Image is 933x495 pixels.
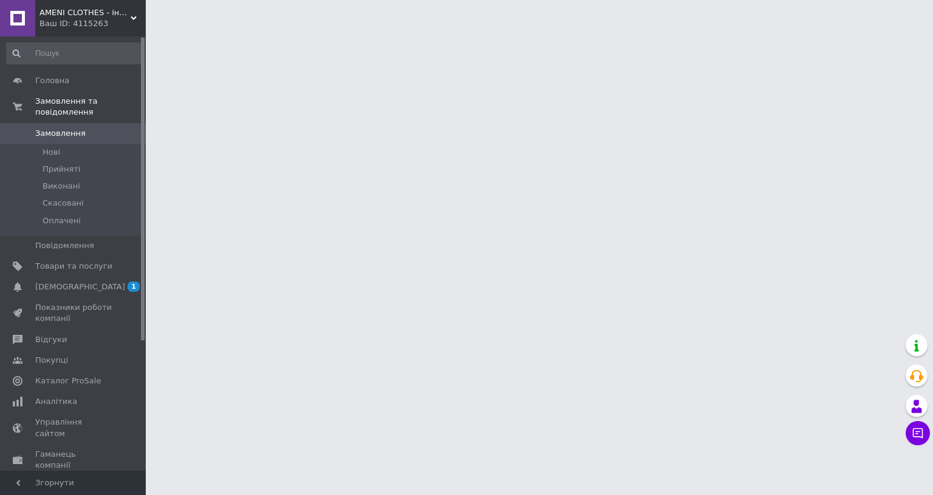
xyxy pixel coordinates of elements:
span: Оплачені [43,215,81,226]
span: Покупці [35,355,68,366]
div: Ваш ID: 4115263 [39,18,146,29]
span: Повідомлення [35,240,94,251]
span: Замовлення та повідомлення [35,96,146,118]
span: Головна [35,75,69,86]
span: 1 [128,281,140,292]
span: Відгуки [35,334,67,345]
span: Управління сайтом [35,417,112,439]
input: Пошук [6,42,143,64]
span: AMENI CLOTHES - інтернет магазин одягу [39,7,131,18]
span: Прийняті [43,164,80,175]
span: Замовлення [35,128,86,139]
span: Скасовані [43,198,84,209]
span: Аналітика [35,396,77,407]
span: Гаманець компанії [35,449,112,471]
span: Каталог ProSale [35,375,101,386]
span: Товари та послуги [35,261,112,272]
button: Чат з покупцем [906,421,930,445]
span: Показники роботи компанії [35,302,112,324]
span: Виконані [43,181,80,192]
span: [DEMOGRAPHIC_DATA] [35,281,125,292]
span: Нові [43,147,60,158]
